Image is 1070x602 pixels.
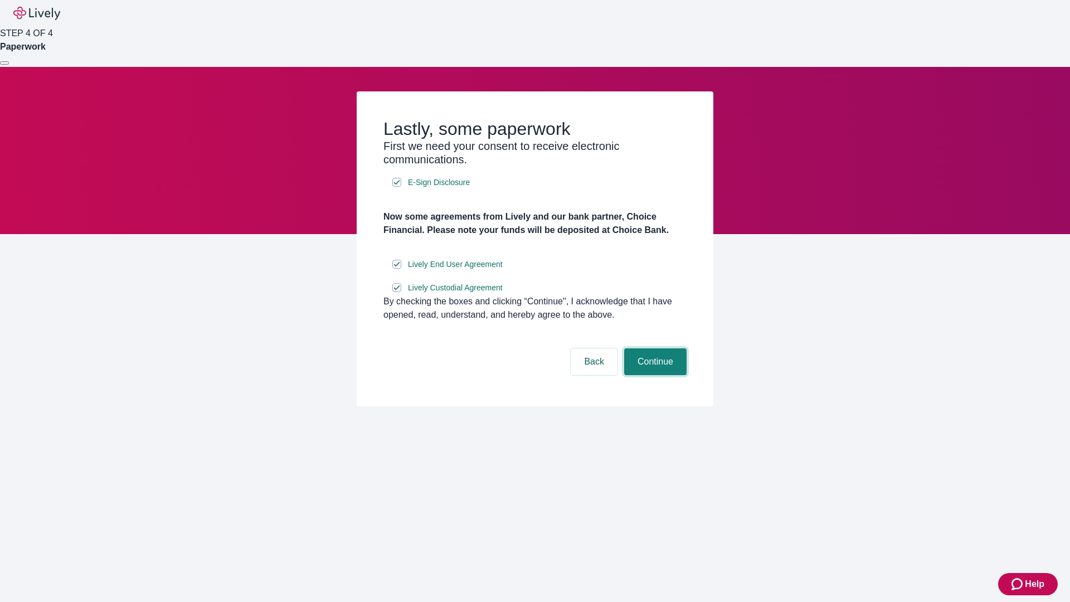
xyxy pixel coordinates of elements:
span: Lively End User Agreement [408,259,503,270]
span: Help [1025,577,1044,591]
h3: First we need your consent to receive electronic communications. [383,139,687,166]
a: e-sign disclosure document [406,176,472,190]
span: E-Sign Disclosure [408,177,470,188]
a: e-sign disclosure document [406,258,505,271]
h4: Now some agreements from Lively and our bank partner, Choice Financial. Please note your funds wi... [383,210,687,237]
svg: Zendesk support icon [1011,577,1025,591]
h2: Lastly, some paperwork [383,118,687,139]
img: Lively [13,7,60,20]
button: Back [571,348,617,375]
a: e-sign disclosure document [406,281,505,295]
span: Lively Custodial Agreement [408,282,503,294]
button: Zendesk support iconHelp [998,573,1058,595]
div: By checking the boxes and clicking “Continue", I acknowledge that I have opened, read, understand... [383,295,687,322]
button: Continue [624,348,687,375]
